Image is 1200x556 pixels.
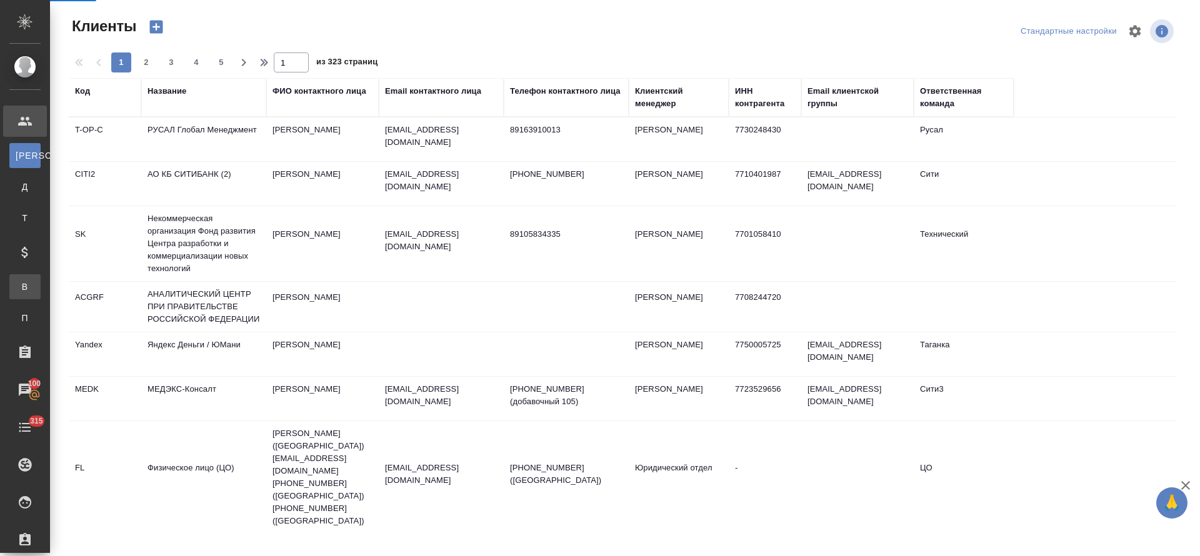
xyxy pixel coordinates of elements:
span: 100 [21,377,49,390]
span: Т [16,212,34,224]
div: Телефон контактного лица [510,85,621,97]
span: 2 [136,56,156,69]
button: 4 [186,52,206,72]
td: FL [69,455,141,499]
td: 7730248430 [729,117,801,161]
div: split button [1017,22,1120,41]
td: РУСАЛ Глобал Менеджмент [141,117,266,161]
td: MEDK [69,377,141,420]
a: Т [9,206,41,231]
span: 315 [22,415,51,427]
td: Физическое лицо (ЦО) [141,455,266,499]
td: ЦО [914,455,1014,499]
span: [PERSON_NAME] [16,149,34,162]
td: T-OP-C [69,117,141,161]
p: 89105834335 [510,228,622,241]
span: 4 [186,56,206,69]
div: Код [75,85,90,97]
td: [EMAIL_ADDRESS][DOMAIN_NAME] [801,332,914,376]
td: Таганка [914,332,1014,376]
span: В [16,280,34,293]
div: Email контактного лица [385,85,481,97]
p: 89163910013 [510,124,622,136]
p: [EMAIL_ADDRESS][DOMAIN_NAME] [385,462,497,487]
td: Yandex [69,332,141,376]
td: [PERSON_NAME] [629,162,729,206]
td: АО КБ СИТИБАНК (2) [141,162,266,206]
span: П [16,312,34,324]
td: Некоммерческая организация Фонд развития Центра разработки и коммерциализации новых технологий [141,206,266,281]
p: [EMAIL_ADDRESS][DOMAIN_NAME] [385,168,497,193]
td: Технический [914,222,1014,266]
button: 5 [211,52,231,72]
span: Посмотреть информацию [1150,19,1176,43]
td: Сити [914,162,1014,206]
td: [PERSON_NAME] [629,332,729,376]
p: [EMAIL_ADDRESS][DOMAIN_NAME] [385,228,497,253]
td: Яндекс Деньги / ЮМани [141,332,266,376]
td: [PERSON_NAME] [266,332,379,376]
p: [EMAIL_ADDRESS][DOMAIN_NAME] [385,383,497,408]
td: МЕДЭКС-Консалт [141,377,266,420]
td: - [729,455,801,499]
span: 5 [211,56,231,69]
span: Д [16,181,34,193]
p: [PHONE_NUMBER] (добавочный 105) [510,383,622,408]
a: 315 [3,412,47,443]
div: Название [147,85,186,97]
td: АНАЛИТИЧЕСКИЙ ЦЕНТР ПРИ ПРАВИТЕЛЬСТВЕ РОССИЙСКОЙ ФЕДЕРАЦИИ [141,282,266,332]
button: 3 [161,52,181,72]
td: [EMAIL_ADDRESS][DOMAIN_NAME] [801,377,914,420]
a: [PERSON_NAME] [9,143,41,168]
td: SK [69,222,141,266]
a: 100 [3,374,47,405]
span: 3 [161,56,181,69]
td: [EMAIL_ADDRESS][DOMAIN_NAME] [801,162,914,206]
p: [EMAIL_ADDRESS][DOMAIN_NAME] [385,124,497,149]
td: Юридический отдел [629,455,729,499]
div: ФИО контактного лица [272,85,366,97]
a: Д [9,174,41,199]
td: CITI2 [69,162,141,206]
a: П [9,305,41,330]
td: 7710401987 [729,162,801,206]
button: 2 [136,52,156,72]
td: [PERSON_NAME] [629,117,729,161]
td: [PERSON_NAME] [266,377,379,420]
td: 7723529656 [729,377,801,420]
button: Создать [141,16,171,37]
td: 7701058410 [729,222,801,266]
td: ACGRF [69,285,141,329]
button: 🙏 [1156,487,1187,519]
td: [PERSON_NAME] [629,222,729,266]
p: [PHONE_NUMBER] ([GEOGRAPHIC_DATA]) [510,462,622,487]
span: 🙏 [1161,490,1182,516]
span: из 323 страниц [316,54,377,72]
td: 7708244720 [729,285,801,329]
div: Клиентский менеджер [635,85,722,110]
td: Русал [914,117,1014,161]
td: 7750005725 [729,332,801,376]
td: [PERSON_NAME] ([GEOGRAPHIC_DATA]) [EMAIL_ADDRESS][DOMAIN_NAME] [PHONE_NUMBER] ([GEOGRAPHIC_DATA])... [266,421,379,534]
span: Настроить таблицу [1120,16,1150,46]
div: ИНН контрагента [735,85,795,110]
div: Ответственная команда [920,85,1007,110]
td: [PERSON_NAME] [629,377,729,420]
span: Клиенты [69,16,136,36]
td: Сити3 [914,377,1014,420]
div: Email клиентской группы [807,85,907,110]
td: [PERSON_NAME] [629,285,729,329]
td: [PERSON_NAME] [266,285,379,329]
td: [PERSON_NAME] [266,117,379,161]
p: [PHONE_NUMBER] [510,168,622,181]
td: [PERSON_NAME] [266,222,379,266]
td: [PERSON_NAME] [266,162,379,206]
a: В [9,274,41,299]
